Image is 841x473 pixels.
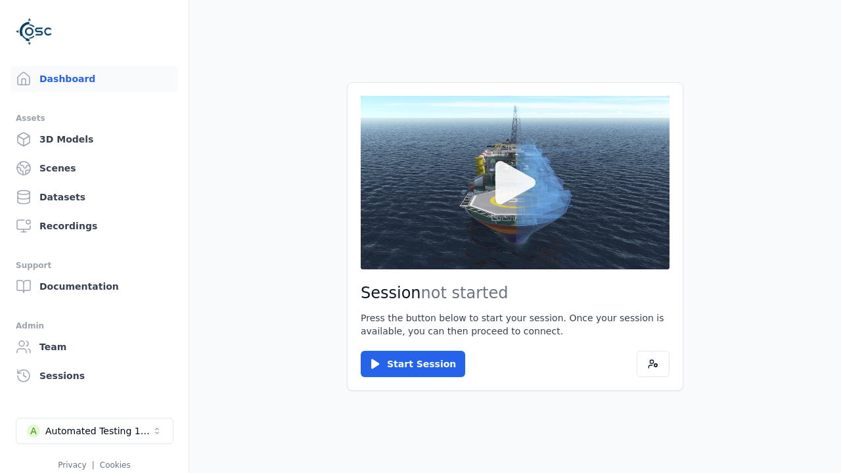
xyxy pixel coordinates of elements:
a: 3D Models [11,126,178,152]
span: | [92,461,95,470]
a: Privacy [58,461,86,470]
button: Select a workspace [16,418,173,444]
div: Automated Testing 1 - Playwright [45,424,152,438]
div: Admin [16,318,173,334]
a: Recordings [11,213,178,239]
p: Press the button below to start your session. Once your session is available, you can then procee... [361,311,670,338]
a: Sessions [11,363,178,389]
a: Datasets [11,184,178,210]
div: Assets [16,110,173,126]
span: not started [421,284,509,302]
a: Scenes [11,155,178,181]
div: A [27,424,40,438]
a: Dashboard [11,66,178,92]
div: Support [16,258,173,273]
img: Logo [16,13,53,50]
a: Team [11,334,178,360]
h2: Session [361,282,670,304]
button: Start Session [361,351,465,377]
a: Cookies [100,461,131,470]
a: Documentation [11,273,178,300]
